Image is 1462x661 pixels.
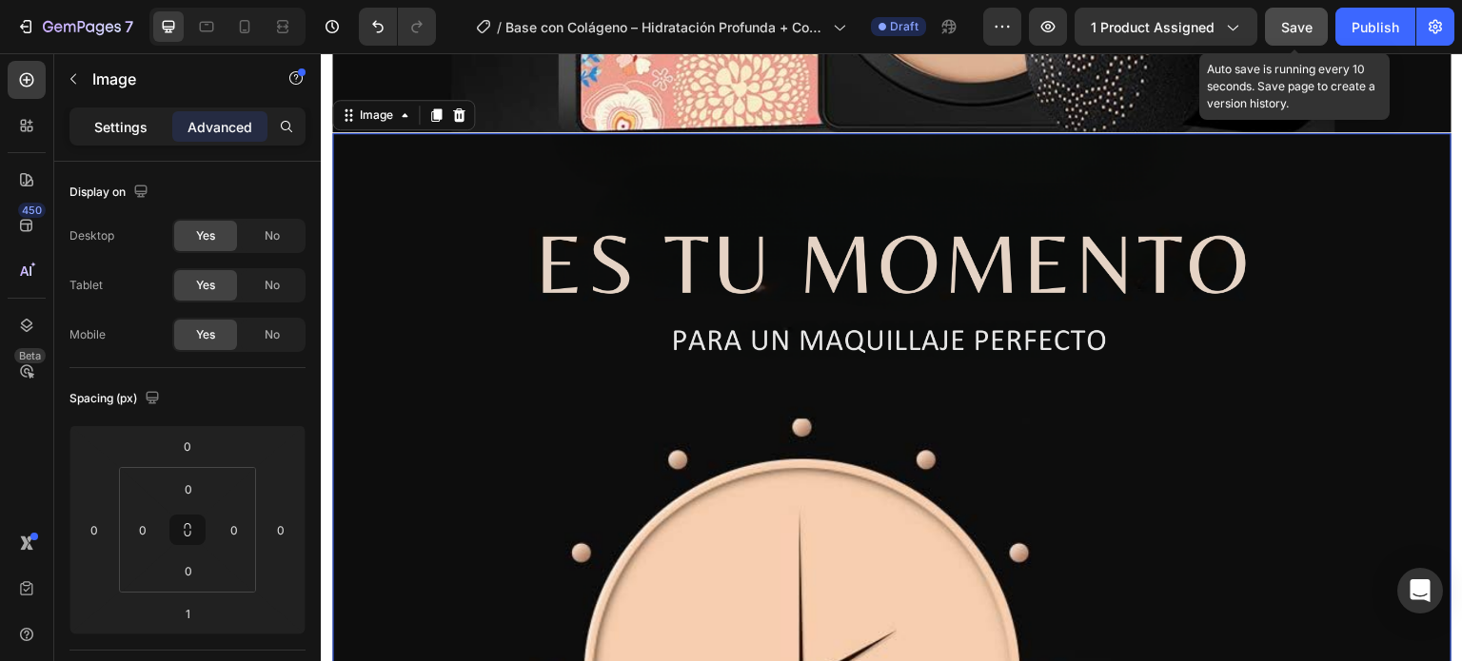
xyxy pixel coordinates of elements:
span: Yes [196,277,215,294]
span: No [265,326,280,343]
button: 7 [8,8,142,46]
div: Image [35,53,76,70]
input: 0px [169,556,207,585]
input: 0px [220,515,248,544]
div: Undo/Redo [359,8,436,46]
div: Beta [14,348,46,363]
div: Desktop [69,227,114,244]
div: Spacing (px) [69,386,164,412]
button: Save [1265,8,1328,46]
p: Image [92,68,254,90]
span: No [265,227,280,244]
input: 1 [168,599,207,628]
span: / [497,17,502,37]
input: 0 [80,515,109,544]
div: 450 [18,203,46,218]
span: Draft [890,18,919,35]
p: Settings [94,117,148,137]
span: Yes [196,227,215,244]
input: 0 [168,432,207,460]
div: Display on [69,180,152,205]
input: 0 [267,515,295,544]
div: Tablet [69,277,103,294]
button: 1 product assigned [1075,8,1257,46]
span: 1 product assigned [1091,17,1215,37]
span: No [265,277,280,294]
p: Advanced [188,117,252,137]
span: Save [1281,19,1313,35]
button: Publish [1335,8,1415,46]
div: Mobile [69,326,106,343]
div: Publish [1352,17,1399,37]
p: 7 [125,15,133,38]
span: Yes [196,326,215,343]
iframe: Design area [321,53,1462,661]
input: 0px [128,515,157,544]
span: Base con Colágeno – Hidratación Profunda + Cobertura Impecable [505,17,825,37]
div: Open Intercom Messenger [1397,568,1443,613]
input: 0px [169,475,207,503]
